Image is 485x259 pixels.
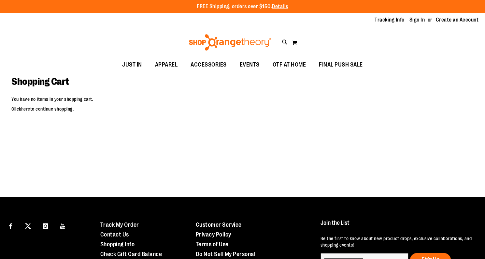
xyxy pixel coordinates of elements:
[191,57,227,72] span: ACCESSORIES
[409,16,425,23] a: Sign In
[100,251,162,257] a: Check Gift Card Balance
[40,220,51,231] a: Visit our Instagram page
[100,241,135,248] a: Shopping Info
[266,57,313,72] a: OTF AT HOME
[196,221,242,228] a: Customer Service
[312,57,369,72] a: FINAL PUSH SALE
[375,16,405,23] a: Tracking Info
[197,3,288,10] p: FREE Shipping, orders over $150.
[57,220,69,231] a: Visit our Youtube page
[240,57,260,72] span: EVENTS
[196,241,229,248] a: Terms of Use
[188,34,272,51] img: Shop Orangetheory
[319,57,363,72] span: FINAL PUSH SALE
[11,96,474,102] p: You have no items in your shopping cart.
[233,57,266,72] a: EVENTS
[122,57,142,72] span: JUST IN
[11,106,474,112] p: Click to continue shopping.
[100,231,129,238] a: Contact Us
[116,57,149,72] a: JUST IN
[25,223,31,229] img: Twitter
[5,220,16,231] a: Visit our Facebook page
[21,106,30,112] a: here
[22,220,34,231] a: Visit our X page
[273,57,306,72] span: OTF AT HOME
[321,235,472,248] p: Be the first to know about new product drops, exclusive collaborations, and shopping events!
[184,57,233,72] a: ACCESSORIES
[11,76,69,87] span: Shopping Cart
[321,220,472,232] h4: Join the List
[155,57,178,72] span: APPAREL
[436,16,479,23] a: Create an Account
[149,57,184,72] a: APPAREL
[272,4,288,9] a: Details
[100,221,139,228] a: Track My Order
[196,231,231,238] a: Privacy Policy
